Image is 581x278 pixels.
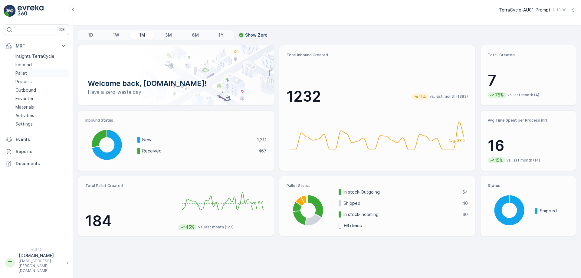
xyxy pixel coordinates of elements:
p: Shipped [343,200,458,206]
a: Reports [4,146,69,158]
p: 6M [192,32,199,38]
p: 1,211 [257,137,267,143]
p: Settings [15,121,33,127]
p: Envanter [15,96,34,102]
p: 184 [85,212,173,230]
p: 467 [258,148,267,154]
button: MRF [4,40,69,52]
p: 11% [418,93,427,100]
a: Inbound [13,61,69,69]
p: TerraCycle-AU01-Prompt [499,7,550,13]
div: TT [5,258,15,268]
p: Reports [16,149,67,155]
p: 1M [139,32,145,38]
p: Inbound [15,62,32,68]
p: ⌘B [59,27,65,32]
p: 16 [488,137,569,155]
p: 3M [165,32,172,38]
img: logo_light-DOdMpM7g.png [18,5,44,17]
span: v 1.51.0 [4,248,69,251]
img: logo [4,5,16,17]
p: 1W [113,32,119,38]
p: Status [488,183,569,188]
p: vs. last month (127) [198,225,234,230]
button: TT[DOMAIN_NAME][EMAIL_ADDRESS][PERSON_NAME][DOMAIN_NAME] [4,253,69,273]
a: Insights TerraCycle [13,52,69,61]
p: Insights TerraCycle [15,53,54,59]
p: In stock-Outgoing [343,189,458,195]
p: Process [15,79,32,85]
p: vs. last month (4) [507,93,539,97]
p: 1D [88,32,93,38]
p: Show Zero [245,32,268,38]
p: Outbound [15,87,36,93]
a: Process [13,77,69,86]
button: TerraCycle-AU01-Prompt(+10:00) [499,5,576,15]
p: Total Created [488,53,569,57]
p: Materials [15,104,34,110]
p: Shipped [540,208,569,214]
p: Events [16,136,67,142]
p: 1232 [287,87,321,106]
p: Inbound Status [85,118,267,123]
p: 45% [185,224,195,230]
a: Materials [13,103,69,111]
p: [EMAIL_ADDRESS][PERSON_NAME][DOMAIN_NAME] [19,259,64,273]
p: Total Pallet Created [85,183,173,188]
p: Received [142,148,254,154]
p: 40 [462,211,468,217]
a: Outbound [13,86,69,94]
p: ( +10:00 ) [553,8,568,12]
a: Activities [13,111,69,120]
p: Welcome back, [DOMAIN_NAME]! [88,79,264,88]
p: 75% [494,92,504,98]
a: Envanter [13,94,69,103]
a: Pallet [13,69,69,77]
p: vs. last month (14) [507,158,540,163]
p: 7 [488,71,569,90]
p: Have a zero-waste day [88,88,264,96]
p: Documents [16,161,67,167]
p: In stock-Incoming [343,211,458,217]
p: New [142,137,253,143]
p: Pallet [15,70,27,76]
p: Total Inbound Created [287,53,468,57]
p: [DOMAIN_NAME] [19,253,64,259]
a: Events [4,133,69,146]
p: + 6 items [343,223,362,229]
p: vs. last month (1383) [430,94,468,99]
p: 1Y [218,32,224,38]
p: MRF [16,43,57,49]
p: Pallet Status [287,183,468,188]
p: Avg Time Spent per Process (hr) [488,118,569,123]
p: 15% [494,157,504,163]
p: 40 [462,200,468,206]
a: Settings [13,120,69,128]
p: Activities [15,113,34,119]
a: Documents [4,158,69,170]
p: 64 [462,189,468,195]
